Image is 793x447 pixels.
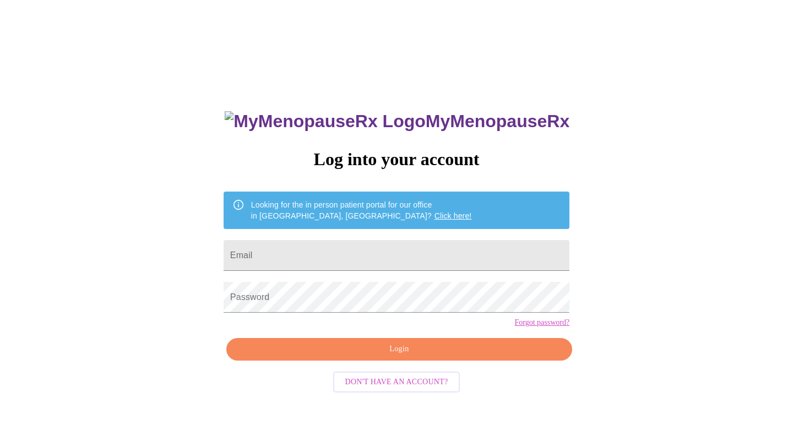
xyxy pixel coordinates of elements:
h3: Log into your account [224,149,569,170]
span: Login [239,342,560,356]
span: Don't have an account? [345,375,448,389]
button: Login [226,338,572,361]
a: Don't have an account? [330,377,463,386]
div: Looking for the in person patient portal for our office in [GEOGRAPHIC_DATA], [GEOGRAPHIC_DATA]? [251,195,472,226]
button: Don't have an account? [333,372,460,393]
h3: MyMenopauseRx [225,111,569,132]
a: Click here! [434,211,472,220]
a: Forgot password? [514,318,569,327]
img: MyMenopauseRx Logo [225,111,425,132]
